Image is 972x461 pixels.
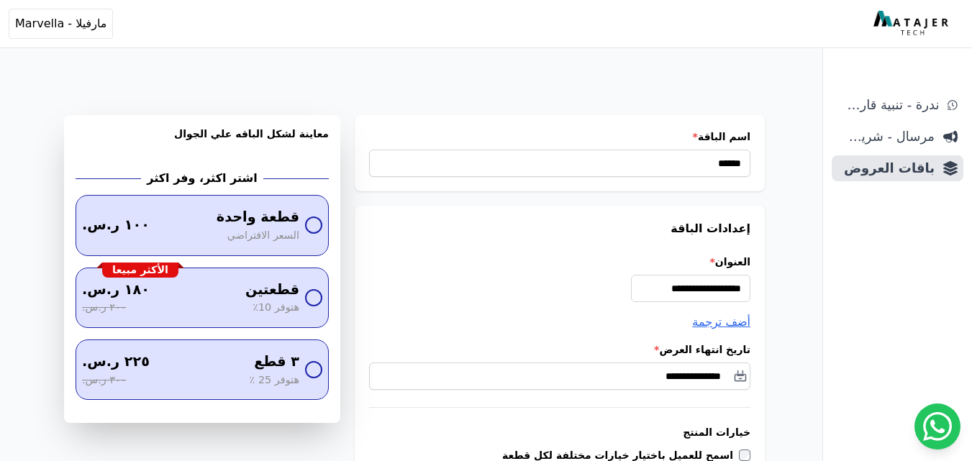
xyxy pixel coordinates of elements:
span: ٢٠٠ ر.س. [82,300,126,316]
span: ندرة - تنبية قارب علي النفاذ [837,95,939,115]
span: أضف ترجمة [692,315,750,329]
span: باقات العروض [837,158,935,178]
img: MatajerTech Logo [873,11,952,37]
span: ١٨٠ ر.س. [82,280,150,301]
span: قطعة واحدة [217,207,299,228]
label: اسم الباقة [369,129,750,144]
h3: إعدادات الباقة [369,220,750,237]
span: السعر الافتراضي [227,228,299,244]
span: ٣ قطع [254,352,299,373]
span: مرسال - شريط دعاية [837,127,935,147]
div: الأكثر مبيعا [102,263,178,278]
span: قطعتين [245,280,299,301]
button: أضف ترجمة [692,314,750,331]
span: ١٠٠ ر.س. [82,215,150,236]
h3: خيارات المنتج [369,425,750,439]
button: مارفيلا - Marvella [9,9,113,39]
span: هتوفر 10٪ [253,300,299,316]
span: ٢٢٥ ر.س. [82,352,150,373]
label: العنوان [369,255,750,269]
label: تاريخ انتهاء العرض [369,342,750,357]
h3: معاينة لشكل الباقه علي الجوال [76,127,329,158]
h2: اشتر اكثر، وفر اكثر [147,170,257,187]
span: هتوفر 25 ٪ [250,373,299,388]
span: ٣٠٠ ر.س. [82,373,126,388]
span: مارفيلا - Marvella [15,15,106,32]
